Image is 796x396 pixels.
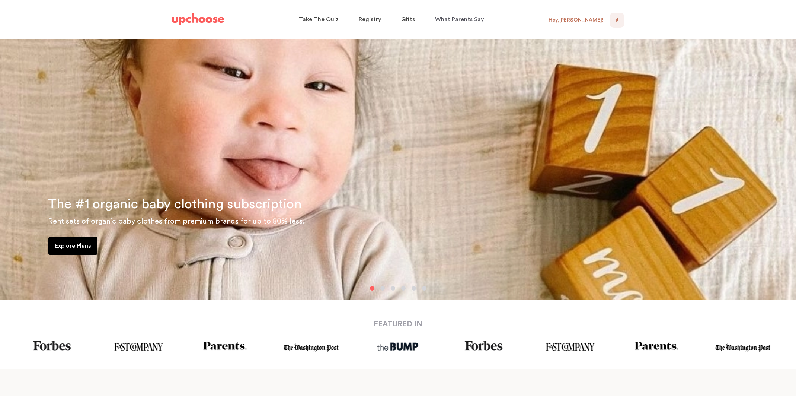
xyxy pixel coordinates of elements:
[401,12,417,27] a: Gifts
[55,241,91,250] p: Explore Plans
[616,16,618,25] span: JL
[48,237,97,255] a: Explore Plans
[359,16,381,22] span: Registry
[435,12,486,27] a: What Parents Say
[359,12,383,27] a: Registry
[549,17,604,23] div: Hey, [PERSON_NAME] !
[172,12,224,27] a: UpChoose
[401,16,415,22] span: Gifts
[374,320,422,328] strong: FEATURED IN
[435,16,484,22] span: What Parents Say
[172,13,224,25] img: UpChoose
[299,16,339,22] span: Take The Quiz
[299,12,341,27] a: Take The Quiz
[48,215,787,227] p: Rent sets of organic baby clothes from premium brands for up to 80% less.
[48,197,302,211] span: The #1 organic baby clothing subscription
